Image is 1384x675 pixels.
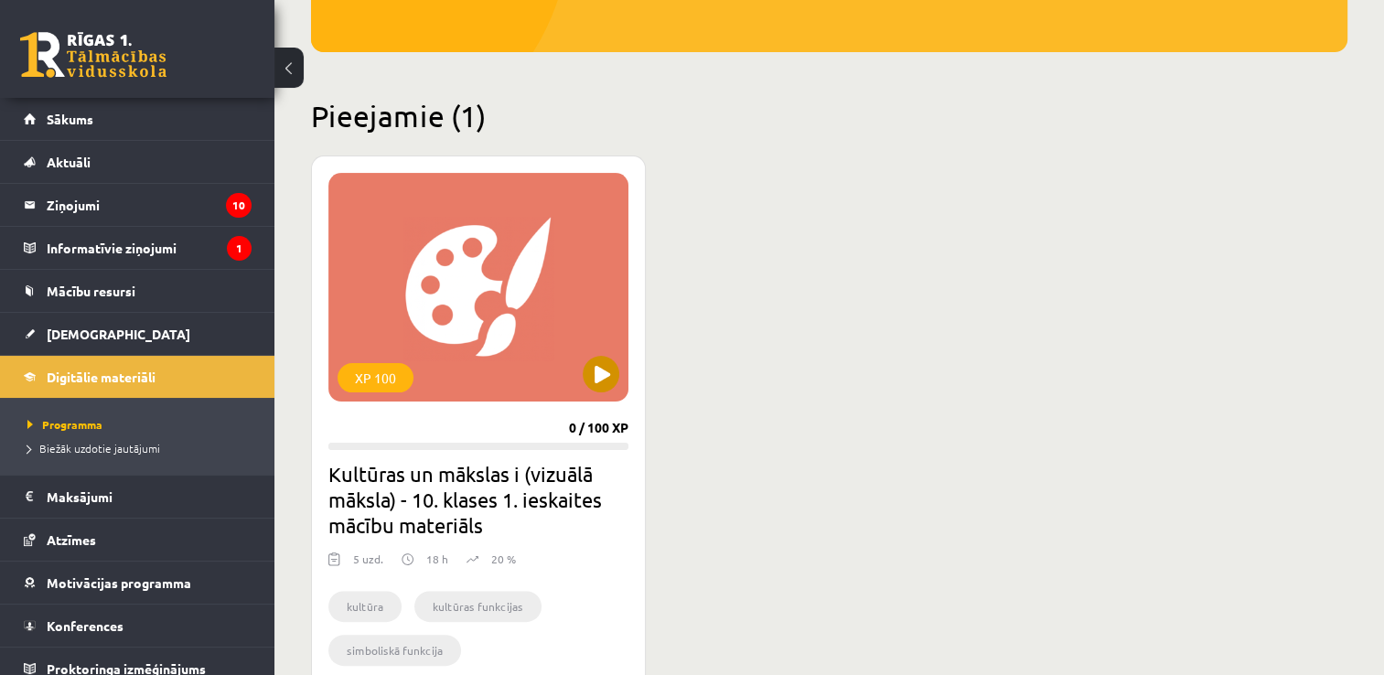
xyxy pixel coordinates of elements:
[426,551,448,567] p: 18 h
[27,416,256,433] a: Programma
[328,591,402,622] li: kultūra
[27,441,160,455] span: Biežāk uzdotie jautājumi
[24,356,252,398] a: Digitālie materiāli
[24,605,252,647] a: Konferences
[338,363,413,392] div: XP 100
[27,417,102,432] span: Programma
[24,227,252,269] a: Informatīvie ziņojumi1
[47,111,93,127] span: Sākums
[47,283,135,299] span: Mācību resursi
[47,531,96,548] span: Atzīmes
[47,326,190,342] span: [DEMOGRAPHIC_DATA]
[47,574,191,591] span: Motivācijas programma
[47,184,252,226] legend: Ziņojumi
[24,519,252,561] a: Atzīmes
[491,551,516,567] p: 20 %
[47,617,123,634] span: Konferences
[47,369,156,385] span: Digitālie materiāli
[227,236,252,261] i: 1
[24,184,252,226] a: Ziņojumi10
[328,635,461,666] li: simboliskā funkcija
[328,461,628,538] h2: Kultūras un mākslas i (vizuālā māksla) - 10. klases 1. ieskaites mācību materiāls
[24,476,252,518] a: Maksājumi
[47,476,252,518] legend: Maksājumi
[353,551,383,578] div: 5 uzd.
[311,98,1347,134] h2: Pieejamie (1)
[47,227,252,269] legend: Informatīvie ziņojumi
[414,591,542,622] li: kultūras funkcijas
[24,313,252,355] a: [DEMOGRAPHIC_DATA]
[24,141,252,183] a: Aktuāli
[47,154,91,170] span: Aktuāli
[24,98,252,140] a: Sākums
[27,440,256,456] a: Biežāk uzdotie jautājumi
[20,32,166,78] a: Rīgas 1. Tālmācības vidusskola
[24,562,252,604] a: Motivācijas programma
[226,193,252,218] i: 10
[24,270,252,312] a: Mācību resursi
